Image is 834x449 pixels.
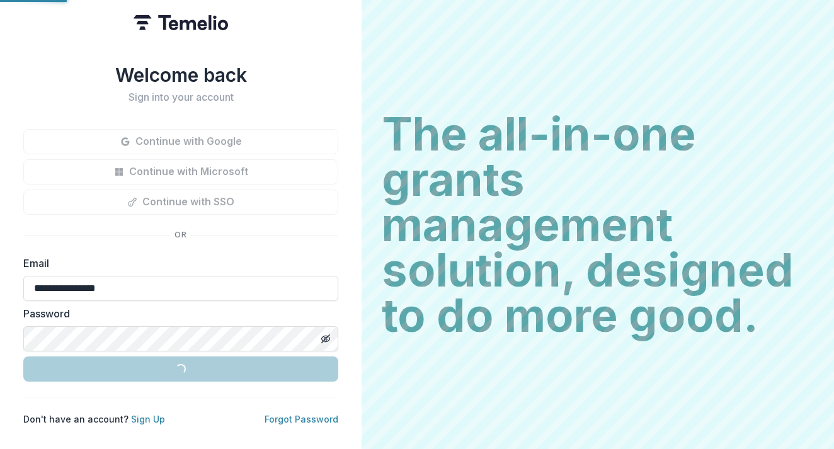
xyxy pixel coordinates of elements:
label: Email [23,256,331,271]
label: Password [23,306,331,321]
button: Toggle password visibility [316,329,336,349]
a: Sign Up [131,414,165,424]
button: Continue with SSO [23,190,338,215]
button: Continue with Microsoft [23,159,338,185]
h2: Sign into your account [23,91,338,103]
a: Forgot Password [265,414,338,424]
button: Continue with Google [23,129,338,154]
img: Temelio [134,15,228,30]
p: Don't have an account? [23,412,165,426]
h1: Welcome back [23,64,338,86]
